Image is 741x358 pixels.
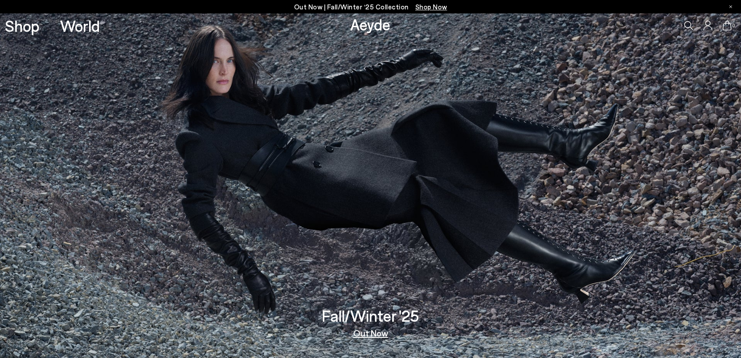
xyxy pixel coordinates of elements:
a: Aeyde [350,15,390,34]
span: 0 [732,23,736,28]
p: Out Now | Fall/Winter ‘25 Collection [294,1,447,13]
a: World [60,18,100,34]
a: Out Now [353,328,388,337]
a: Shop [5,18,39,34]
h3: Fall/Winter '25 [322,308,419,323]
span: Navigate to /collections/new-in [415,3,447,11]
a: 0 [723,21,732,30]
